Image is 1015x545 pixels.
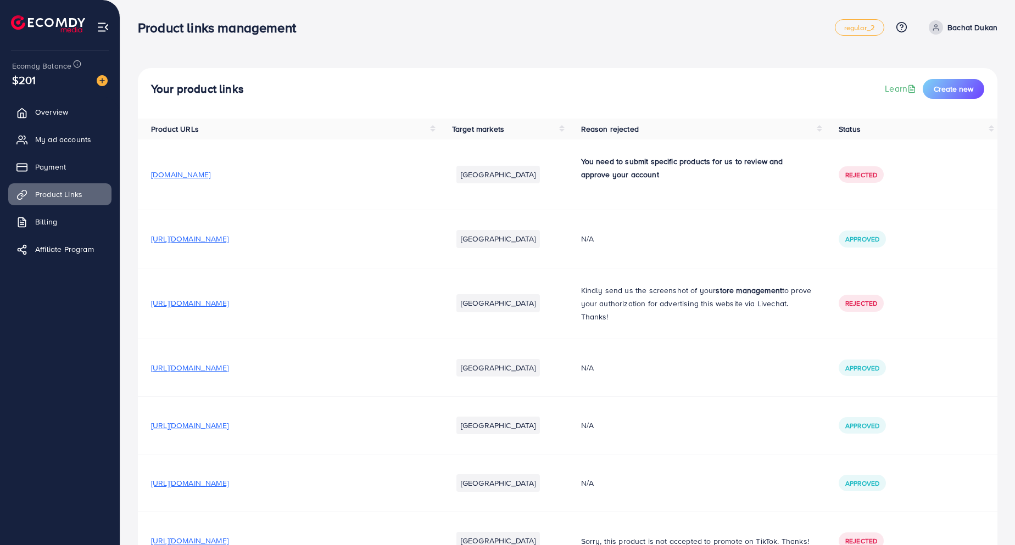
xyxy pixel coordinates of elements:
[35,161,66,172] span: Payment
[456,474,540,492] li: [GEOGRAPHIC_DATA]
[35,189,82,200] span: Product Links
[923,79,984,99] button: Create new
[947,21,997,34] p: Bachat Dukan
[8,156,111,178] a: Payment
[885,82,918,95] a: Learn
[138,20,305,36] h3: Product links management
[844,24,875,31] span: regular_2
[151,169,210,180] span: [DOMAIN_NAME]
[581,362,594,373] span: N/A
[97,21,109,33] img: menu
[845,363,879,373] span: Approved
[35,244,94,255] span: Affiliate Program
[934,83,973,94] span: Create new
[581,284,813,323] p: Kindly send us the screenshot of your to prove your authorization for advertising this website vi...
[8,238,111,260] a: Affiliate Program
[151,297,228,308] span: [URL][DOMAIN_NAME]
[151,362,228,373] span: [URL][DOMAIN_NAME]
[35,106,68,117] span: Overview
[35,134,91,145] span: My ad accounts
[456,230,540,248] li: [GEOGRAPHIC_DATA]
[151,233,228,244] span: [URL][DOMAIN_NAME]
[845,299,877,308] span: Rejected
[716,285,782,296] strong: store management
[845,421,879,430] span: Approved
[12,60,71,71] span: Ecomdy Balance
[845,234,879,244] span: Approved
[452,123,504,134] span: Target markets
[581,233,594,244] span: N/A
[456,166,540,183] li: [GEOGRAPHIC_DATA]
[835,19,884,36] a: regular_2
[97,75,108,86] img: image
[11,15,85,32] img: logo
[581,420,594,431] span: N/A
[35,216,57,227] span: Billing
[845,170,877,179] span: Rejected
[845,479,879,488] span: Approved
[151,123,199,134] span: Product URLs
[456,294,540,312] li: [GEOGRAPHIC_DATA]
[151,477,228,488] span: [URL][DOMAIN_NAME]
[12,72,36,88] span: $201
[581,156,783,180] strong: You need to submit specific products for us to review and approve your account
[456,417,540,434] li: [GEOGRAPHIC_DATA]
[8,211,111,233] a: Billing
[839,123,861,134] span: Status
[924,20,997,35] a: Bachat Dukan
[581,477,594,488] span: N/A
[151,82,244,96] h4: Your product links
[968,496,1007,537] iframe: Chat
[581,123,639,134] span: Reason rejected
[8,183,111,205] a: Product Links
[456,359,540,377] li: [GEOGRAPHIC_DATA]
[151,420,228,431] span: [URL][DOMAIN_NAME]
[8,101,111,123] a: Overview
[8,128,111,150] a: My ad accounts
